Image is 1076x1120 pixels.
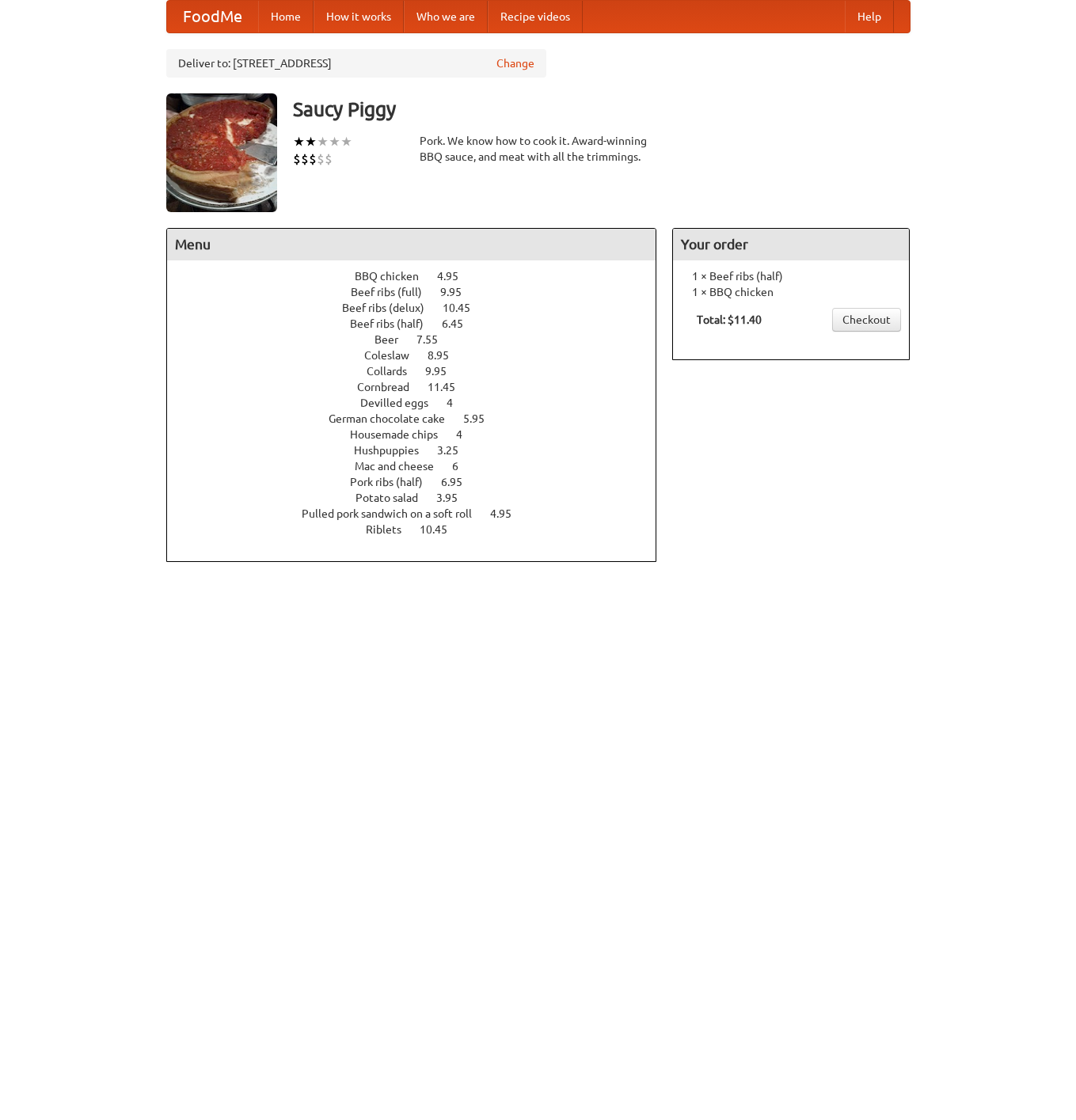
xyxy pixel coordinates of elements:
[309,150,317,168] li: $
[490,507,527,520] span: 4.95
[350,317,492,330] a: Beef ribs (half) 6.45
[350,476,492,488] a: Pork ribs (half) 6.95
[350,317,439,330] span: Beef ribs (half)
[342,302,500,314] a: Beef ribs (delux) 10.45
[302,507,488,520] span: Pulled pork sandwich on a soft roll
[355,460,488,473] a: Mac and cheese 6
[354,444,488,457] a: Hushpuppies 3.25
[350,428,492,441] a: Housemade chips 4
[437,444,474,457] span: 3.25
[832,308,901,332] a: Checkout
[441,476,478,488] span: 6.95
[350,428,454,441] span: Housemade chips
[355,460,450,473] span: Mac and cheese
[366,523,417,536] span: Riblets
[329,133,340,150] li: ★
[496,55,534,71] a: Change
[440,286,477,298] span: 9.95
[428,381,471,393] span: 11.45
[364,349,478,362] a: Coleslaw 8.95
[329,412,461,425] span: German chocolate cake
[258,1,314,32] a: Home
[357,381,485,393] a: Cornbread 11.45
[293,133,305,150] li: ★
[673,229,909,260] h4: Your order
[351,286,438,298] span: Beef ribs (full)
[404,1,488,32] a: Who we are
[437,270,474,283] span: 4.95
[293,93,911,125] h3: Saucy Piggy
[167,1,258,32] a: FoodMe
[367,365,476,378] a: Collards 9.95
[329,412,514,425] a: German chocolate cake 5.95
[447,397,469,409] span: 4
[351,286,491,298] a: Beef ribs (full) 9.95
[436,492,473,504] span: 3.95
[293,150,301,168] li: $
[463,412,500,425] span: 5.95
[360,397,482,409] a: Devilled eggs 4
[443,302,486,314] span: 10.45
[488,1,583,32] a: Recipe videos
[302,507,541,520] a: Pulled pork sandwich on a soft roll 4.95
[416,333,454,346] span: 7.55
[375,333,467,346] a: Beer 7.55
[317,133,329,150] li: ★
[442,317,479,330] span: 6.45
[845,1,894,32] a: Help
[420,133,657,165] div: Pork. We know how to cook it. Award-winning BBQ sauce, and meat with all the trimmings.
[420,523,463,536] span: 10.45
[355,270,435,283] span: BBQ chicken
[167,229,656,260] h4: Menu
[355,270,488,283] a: BBQ chicken 4.95
[375,333,414,346] span: Beer
[364,349,425,362] span: Coleslaw
[317,150,325,168] li: $
[166,49,546,78] div: Deliver to: [STREET_ADDRESS]
[325,150,333,168] li: $
[355,492,487,504] a: Potato salad 3.95
[456,428,478,441] span: 4
[354,444,435,457] span: Hushpuppies
[360,397,444,409] span: Devilled eggs
[305,133,317,150] li: ★
[342,302,440,314] span: Beef ribs (delux)
[452,460,474,473] span: 6
[697,313,762,326] b: Total: $11.40
[681,268,901,284] li: 1 × Beef ribs (half)
[366,523,477,536] a: Riblets 10.45
[681,284,901,300] li: 1 × BBQ chicken
[350,476,439,488] span: Pork ribs (half)
[314,1,404,32] a: How it works
[355,492,434,504] span: Potato salad
[340,133,352,150] li: ★
[166,93,277,212] img: angular.jpg
[357,381,425,393] span: Cornbread
[428,349,465,362] span: 8.95
[301,150,309,168] li: $
[367,365,423,378] span: Collards
[425,365,462,378] span: 9.95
